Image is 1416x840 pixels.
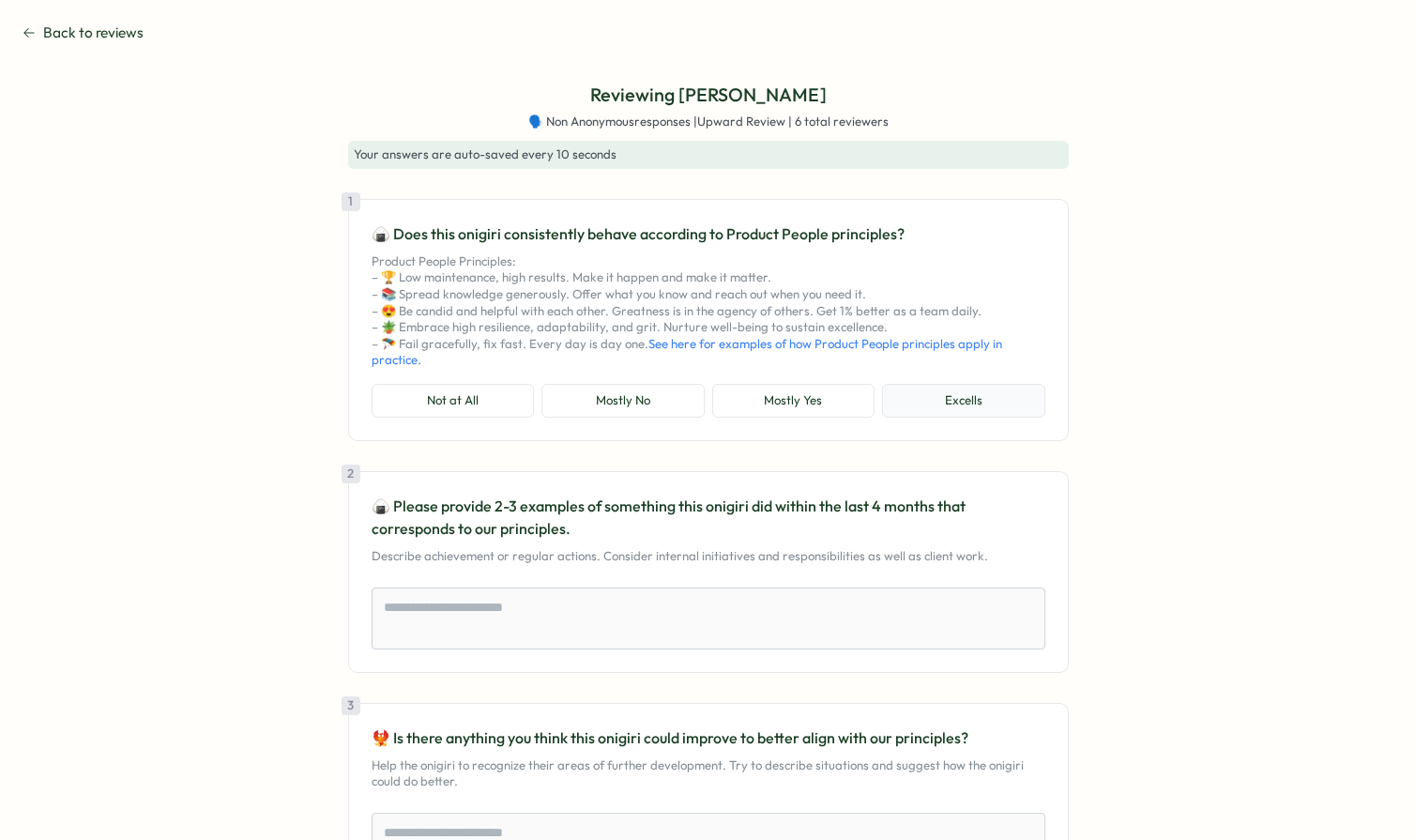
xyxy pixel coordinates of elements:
[590,81,827,110] p: Reviewing [PERSON_NAME]
[342,696,360,715] div: 3
[23,23,144,43] button: Back to reviews
[712,384,875,418] button: Mostly Yes
[882,384,1045,418] button: Excells
[342,192,360,211] div: 1
[372,495,1045,542] p: 🍙 Please provide 2-3 examples of something this onigiri did within the last 4 months that corresp...
[372,384,535,418] button: Not at All
[372,336,1002,368] a: See here for examples of how Product People principles apply in practice.
[354,146,617,161] span: Your answers are auto-saved every 10 seconds
[372,253,1045,369] p: Product People Principles: – 🏆 Low maintenance, high results. Make it happen and make it matter. ...
[43,23,144,43] span: Back to reviews
[528,114,889,130] span: 🗣️ Non Anonymous responses | Upward Review | 6 total reviewers
[372,222,1045,246] p: 🍙 Does this onigiri consistently behave according to Product People principles?
[372,548,1045,565] p: Describe achievement or regular actions. Consider internal initiatives and responsibilities as we...
[541,384,705,418] button: Mostly No
[372,726,1045,750] p: 🐦‍🔥 Is there anything you think this onigiri could improve to better align with our principles?
[342,465,360,483] div: 2
[372,757,1045,790] p: Help the onigiri to recognize their areas of further development. Try to describe situations and ...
